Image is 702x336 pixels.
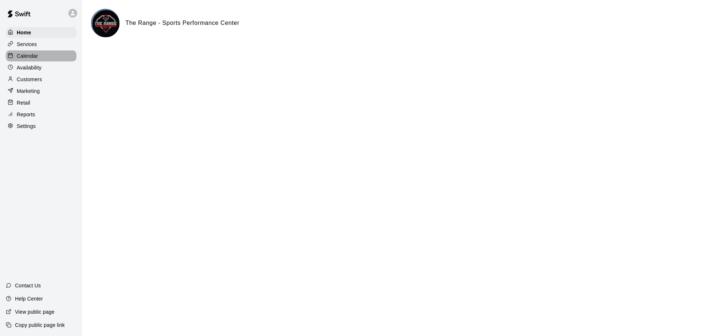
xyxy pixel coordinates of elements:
h6: The Range - Sports Performance Center [125,18,239,28]
p: Marketing [17,87,40,95]
a: Settings [6,121,76,132]
a: Home [6,27,76,38]
p: Contact Us [15,282,41,289]
p: Retail [17,99,30,106]
p: Help Center [15,295,43,302]
p: Services [17,41,37,48]
p: Settings [17,122,36,130]
p: Home [17,29,31,36]
p: Calendar [17,52,38,60]
a: Customers [6,74,76,85]
a: Retail [6,97,76,108]
img: The Range - Sports Performance Center logo [92,10,120,37]
p: Customers [17,76,42,83]
a: Marketing [6,86,76,97]
a: Calendar [6,50,76,61]
p: Copy public page link [15,321,65,329]
p: Availability [17,64,42,71]
a: Reports [6,109,76,120]
p: View public page [15,308,54,316]
a: Availability [6,62,76,73]
a: Services [6,39,76,50]
p: Reports [17,111,35,118]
